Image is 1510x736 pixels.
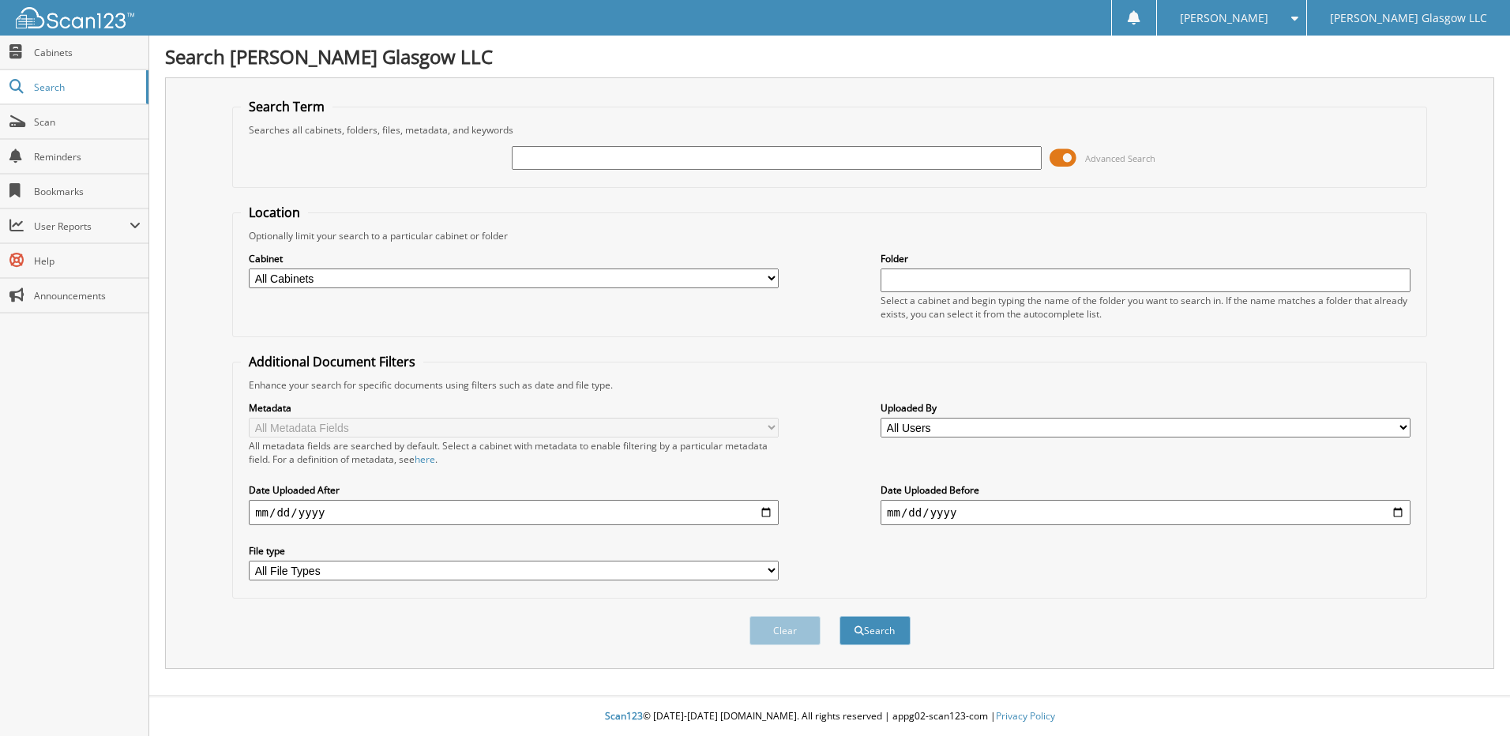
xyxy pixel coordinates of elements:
[34,220,130,233] span: User Reports
[34,115,141,129] span: Scan
[34,150,141,163] span: Reminders
[249,439,779,466] div: All metadata fields are searched by default. Select a cabinet with metadata to enable filtering b...
[34,46,141,59] span: Cabinets
[249,401,779,415] label: Metadata
[241,204,308,221] legend: Location
[1330,13,1487,23] span: [PERSON_NAME] Glasgow LLC
[881,401,1410,415] label: Uploaded By
[1180,13,1268,23] span: [PERSON_NAME]
[165,43,1494,69] h1: Search [PERSON_NAME] Glasgow LLC
[241,378,1418,392] div: Enhance your search for specific documents using filters such as date and file type.
[249,544,779,558] label: File type
[840,616,911,645] button: Search
[249,252,779,265] label: Cabinet
[881,500,1410,525] input: end
[249,483,779,497] label: Date Uploaded After
[996,709,1055,723] a: Privacy Policy
[34,185,141,198] span: Bookmarks
[881,483,1410,497] label: Date Uploaded Before
[749,616,821,645] button: Clear
[149,697,1510,736] div: © [DATE]-[DATE] [DOMAIN_NAME]. All rights reserved | appg02-scan123-com |
[241,353,423,370] legend: Additional Document Filters
[415,452,435,466] a: here
[241,229,1418,242] div: Optionally limit your search to a particular cabinet or folder
[16,7,134,28] img: scan123-logo-white.svg
[1085,152,1155,164] span: Advanced Search
[241,123,1418,137] div: Searches all cabinets, folders, files, metadata, and keywords
[241,98,332,115] legend: Search Term
[249,500,779,525] input: start
[34,81,138,94] span: Search
[881,252,1410,265] label: Folder
[34,289,141,302] span: Announcements
[881,294,1410,321] div: Select a cabinet and begin typing the name of the folder you want to search in. If the name match...
[34,254,141,268] span: Help
[605,709,643,723] span: Scan123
